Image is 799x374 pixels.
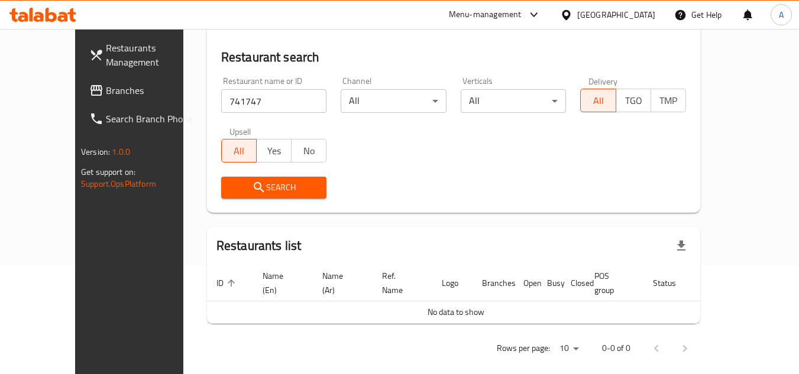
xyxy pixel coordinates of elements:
th: Busy [538,265,561,301]
span: Get support on: [81,164,135,180]
span: Ref. Name [382,269,418,297]
button: All [221,139,257,162]
button: No [291,139,326,162]
span: Search Branch Phone [106,112,199,126]
div: All [461,89,567,113]
span: No data to show [428,304,484,320]
span: All [227,142,252,160]
table: enhanced table [207,265,746,324]
a: Search Branch Phone [80,105,209,133]
span: Name (En) [263,269,299,297]
th: Open [514,265,538,301]
th: Branches [473,265,514,301]
div: Export file [667,232,696,260]
span: No [296,142,322,160]
h2: Restaurant search [221,48,686,66]
div: Rows per page: [555,340,583,357]
span: Search [231,180,318,195]
a: Restaurants Management [80,34,209,76]
h2: Restaurants list [216,237,301,255]
input: Search for restaurant name or ID.. [221,89,327,113]
span: Version: [81,144,110,160]
button: Search [221,177,327,199]
span: Status [653,276,691,290]
div: Menu-management [449,8,522,22]
span: 1.0.0 [112,144,130,160]
button: TGO [616,89,651,112]
span: Yes [261,142,287,160]
div: All [341,89,447,113]
p: 0-0 of 0 [602,341,630,356]
th: Logo [432,265,473,301]
button: TMP [651,89,686,112]
button: Yes [256,139,292,162]
span: Name (Ar) [322,269,358,297]
span: POS group [594,269,629,297]
label: Delivery [588,77,618,85]
span: All [585,92,611,109]
th: Closed [561,265,585,301]
button: All [580,89,616,112]
a: Branches [80,76,209,105]
p: Rows per page: [497,341,550,356]
span: Restaurants Management [106,41,199,69]
a: Support.OpsPlatform [81,176,156,191]
span: Branches [106,83,199,97]
div: [GEOGRAPHIC_DATA] [577,8,655,21]
span: TMP [656,92,681,109]
span: A [779,8,784,21]
label: Upsell [229,127,251,135]
span: TGO [621,92,646,109]
span: ID [216,276,239,290]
